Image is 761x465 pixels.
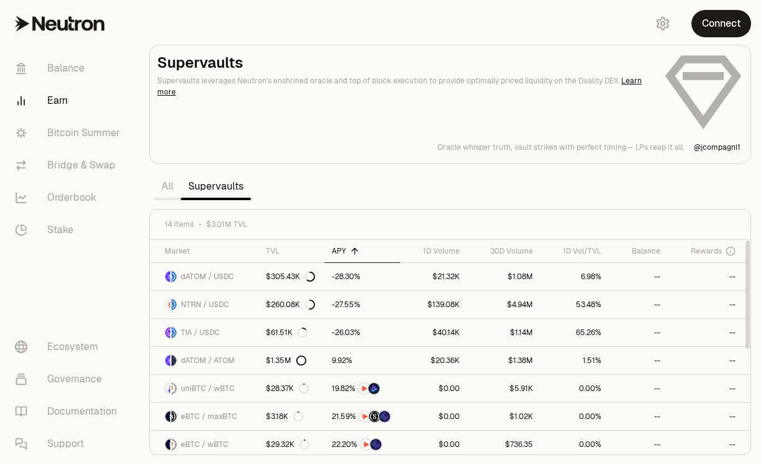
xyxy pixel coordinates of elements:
[258,291,324,318] a: $260.08K
[514,142,633,152] p: vault strikes with perfect timing—
[467,403,540,430] a: $1.02K
[540,375,609,402] a: 0.00%
[668,319,750,346] a: --
[266,246,317,256] div: TVL
[467,319,540,346] a: $1.14M
[609,263,667,290] a: --
[266,440,309,449] div: $29.32K
[332,382,393,395] button: NTRNBedrock Diamonds
[400,375,467,402] a: $0.00
[694,142,740,152] a: @jcompagni1
[181,384,235,394] span: uniBTC / wBTC
[165,299,170,310] img: NTRN Logo
[258,403,324,430] a: $3.18K
[668,263,750,290] a: --
[165,246,251,256] div: Market
[332,410,393,423] button: NTRNStructured PointsEtherFi Points
[467,431,540,458] a: $736.35
[540,403,609,430] a: 0.00%
[5,214,134,246] a: Stake
[400,319,467,346] a: $40.14K
[400,431,467,458] a: $0.00
[171,299,176,310] img: USDC Logo
[266,272,315,282] div: $305.43K
[181,328,220,338] span: TIA / USDC
[408,246,460,256] div: 1D Volume
[358,383,370,394] img: NTRN
[150,319,258,346] a: TIA LogoUSDC LogoTIA / USDC
[266,412,303,421] div: $3.18K
[165,383,170,394] img: uniBTC Logo
[360,439,371,450] img: NTRN
[150,375,258,402] a: uniBTC LogowBTC LogouniBTC / wBTC
[181,300,229,310] span: NTRN / USDC
[540,347,609,374] a: 1.51%
[616,246,660,256] div: Balance
[150,347,258,374] a: dATOM LogoATOM LogodATOM / ATOM
[400,263,467,290] a: $21.32K
[5,85,134,117] a: Earn
[540,291,609,318] a: 53.48%
[150,291,258,318] a: NTRN LogoUSDC LogoNTRN / USDC
[668,431,750,458] a: --
[157,75,654,98] p: Supervaults leverages Neutron's enshrined oracle and top of block execution to provide optimally ...
[400,291,467,318] a: $139.08K
[258,263,324,290] a: $305.43K
[540,431,609,458] a: 0.00%
[165,355,170,366] img: dATOM Logo
[694,142,740,152] p: @ jcompagni1
[332,438,393,451] button: NTRNEtherFi Points
[181,412,237,421] span: eBTC / maxBTC
[475,246,533,256] div: 30D Volume
[369,411,380,422] img: Structured Points
[266,356,306,366] div: $1.35M
[5,182,134,214] a: Orderbook
[258,375,324,402] a: $28.37K
[171,327,176,338] img: USDC Logo
[548,246,602,256] div: 1D Vol/TVL
[609,291,667,318] a: --
[636,142,684,152] p: LPs reap it all.
[609,347,667,374] a: --
[332,246,393,256] div: APY
[150,263,258,290] a: dATOM LogoUSDC LogodATOM / USDC
[324,431,400,458] a: NTRNEtherFi Points
[171,271,176,282] img: USDC Logo
[171,411,176,422] img: maxBTC Logo
[5,52,134,85] a: Balance
[150,403,258,430] a: eBTC LogomaxBTC LogoeBTC / maxBTC
[181,174,251,199] a: Supervaults
[368,383,380,394] img: Bedrock Diamonds
[150,431,258,458] a: eBTC LogowBTC LogoeBTC / wBTC
[258,347,324,374] a: $1.35M
[154,174,181,199] a: All
[5,395,134,428] a: Documentation
[691,10,751,37] button: Connect
[668,291,750,318] a: --
[5,363,134,395] a: Governance
[668,403,750,430] a: --
[165,439,170,450] img: eBTC Logo
[609,431,667,458] a: --
[370,439,381,450] img: EtherFi Points
[165,411,170,422] img: eBTC Logo
[5,428,134,460] a: Support
[165,327,170,338] img: TIA Logo
[668,347,750,374] a: --
[691,246,722,256] span: Rewards
[206,219,247,229] span: $3.01M TVL
[668,375,750,402] a: --
[540,319,609,346] a: 65.26%
[171,439,176,450] img: wBTC Logo
[609,319,667,346] a: --
[400,347,467,374] a: $20.36K
[467,263,540,290] a: $1.08M
[181,440,229,449] span: eBTC / wBTC
[258,431,324,458] a: $29.32K
[324,403,400,430] a: NTRNStructured PointsEtherFi Points
[171,383,176,394] img: wBTC Logo
[181,272,234,282] span: dATOM / USDC
[165,271,170,282] img: dATOM Logo
[379,411,390,422] img: EtherFi Points
[609,403,667,430] a: --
